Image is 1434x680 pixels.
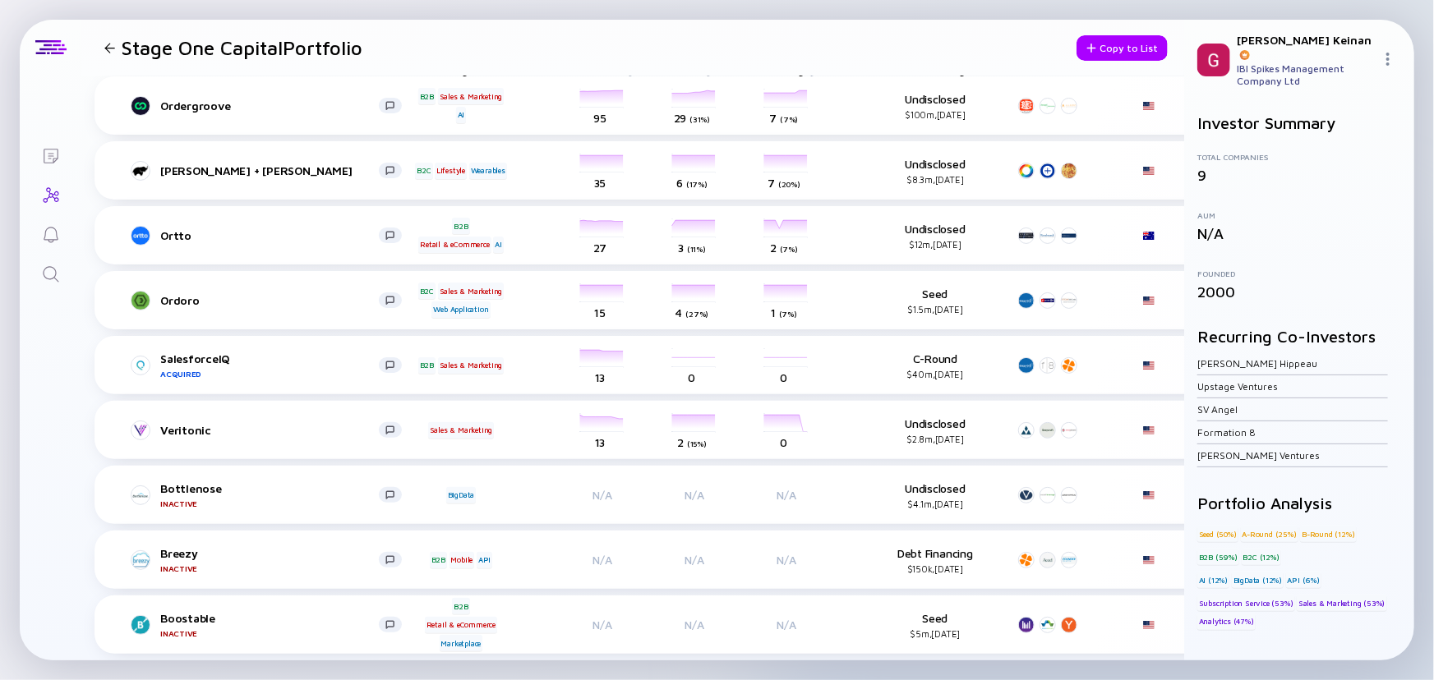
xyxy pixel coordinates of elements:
a: SalesforceIQAcquired [132,351,415,379]
div: Undisclosed [882,416,989,444]
div: Sales & Marketing [438,357,505,374]
div: Undisclosed [882,481,989,509]
a: BottlenoseInactive [132,481,415,508]
div: N/A [648,471,740,517]
div: B-Round (12%) [1300,526,1356,542]
div: Ordoro [160,293,379,307]
div: Inactive [160,628,379,638]
h2: Recurring Co-Investors [1197,327,1401,346]
a: Upstage Ventures [1197,380,1278,393]
h2: Portfolio Analysis [1197,494,1401,512]
div: BigData [446,487,477,503]
div: Retail & eCommerce [425,617,497,633]
div: API [477,552,492,568]
div: A-Round (25%) [1241,526,1298,542]
div: Founded [1197,269,1401,278]
div: Inactive [160,563,379,573]
div: Wearables [469,163,507,179]
div: Debt Financing [882,546,989,574]
div: Breezy [160,546,379,573]
div: N/A [556,471,648,517]
div: N/A [1197,225,1401,242]
img: United States Flag [1142,426,1155,434]
img: United States Flag [1142,296,1155,305]
a: BreezyInactive [132,546,415,573]
div: Sales & Marketing [438,88,505,104]
div: IBI Spikes Management Company Ltd [1237,62,1375,87]
a: Search [20,253,81,292]
h2: Investor Summary [1197,113,1401,132]
div: N/A [556,536,648,582]
a: Ordoro [132,291,415,310]
div: AI [493,237,504,253]
div: $40m, [DATE] [882,369,989,379]
div: Sales & Marketing (53%) [1297,595,1386,611]
div: Acquired [160,369,379,379]
div: Ordergroove [160,99,379,113]
div: AI [456,107,467,123]
div: Boostable [160,611,379,638]
div: Web Application [431,301,490,318]
div: BigData (12%) [1232,572,1284,588]
div: 2000 [1197,283,1401,301]
div: $150k, [DATE] [882,563,989,574]
a: [PERSON_NAME] + [PERSON_NAME] [132,161,415,181]
div: B2C (12%) [1242,549,1281,565]
a: Lists [20,135,81,174]
div: B2B [452,218,469,234]
div: B2B [418,357,436,374]
div: N/A [648,601,740,647]
a: Ortto [132,226,415,246]
img: United States Flag [1142,361,1155,370]
img: United States Flag [1142,167,1155,175]
div: B2C [418,283,436,299]
a: [PERSON_NAME] Ventures [1197,449,1320,462]
a: Reminders [20,214,81,253]
div: Mobile [450,552,475,568]
img: Menu [1381,53,1395,66]
div: Seed [882,611,989,639]
div: Total Companies [1197,152,1401,162]
a: SV Angel [1197,403,1238,416]
div: $4.1m, [DATE] [882,499,989,509]
img: United States Flag [1142,491,1155,499]
div: C-Round [882,351,989,379]
div: Veritonic [160,423,379,437]
div: Undisclosed [882,222,989,250]
div: Marketplace [440,635,483,651]
div: $100m, [DATE] [882,109,989,120]
div: AI (12%) [1197,572,1229,588]
a: Formation 8 [1197,426,1256,439]
div: Undisclosed [882,92,989,120]
div: Sales & Marketing [438,283,505,299]
div: API (6%) [1286,572,1321,588]
img: Gil Profile Picture [1197,44,1230,76]
div: 9 [1197,167,1401,184]
button: Copy to List [1077,35,1168,61]
div: N/A [648,536,740,582]
div: Seed [882,287,989,315]
div: N/A [740,601,832,647]
div: [PERSON_NAME] Keinan [1237,33,1375,61]
div: [PERSON_NAME] + [PERSON_NAME] [160,163,379,177]
div: $12m, [DATE] [882,239,989,250]
div: Sales & Marketing [428,422,495,439]
div: $5m, [DATE] [882,628,989,639]
img: United States Flag [1142,556,1155,564]
div: B2B [452,598,469,614]
div: B2B (59%) [1197,549,1239,565]
div: B2C [415,163,432,179]
div: Seed (50%) [1197,526,1238,542]
div: N/A [740,471,832,517]
img: United States Flag [1142,102,1155,110]
a: Ordergroove [132,96,415,116]
div: AUM [1197,210,1401,220]
div: Undisclosed [882,157,989,185]
a: Veritonic [132,420,415,440]
div: Retail & eCommerce [418,237,491,253]
div: Ortto [160,228,379,242]
div: B2B [430,552,447,568]
div: Subscription Service (53%) [1197,595,1295,611]
div: Bottlenose [160,481,379,508]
